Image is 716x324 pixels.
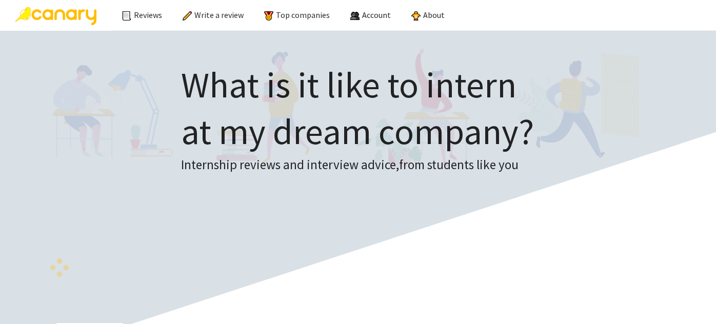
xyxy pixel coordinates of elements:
[362,10,391,20] span: Account
[411,10,445,20] a: About
[350,11,360,21] img: people.png
[122,10,162,20] a: Reviews
[181,109,534,154] span: at my dream company?
[181,62,534,155] h1: What is it like to intern
[181,155,534,175] h3: Internship reviews and interview advice, from students like you
[264,10,330,20] a: Top companies
[183,10,244,20] a: Write a review
[15,7,96,25] img: Canary Logo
